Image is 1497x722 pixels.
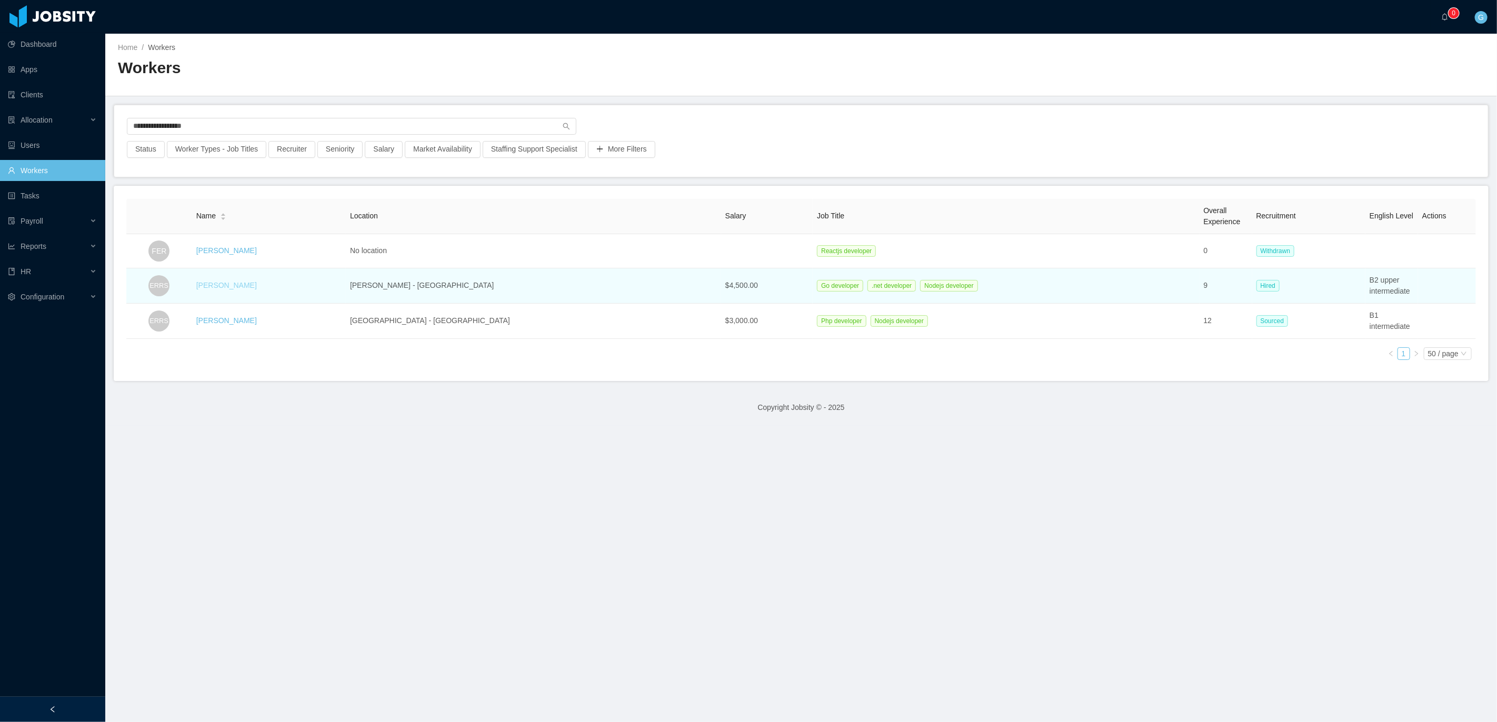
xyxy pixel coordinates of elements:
[8,160,97,181] a: icon: userWorkers
[588,141,655,158] button: icon: plusMore Filters
[817,315,866,327] span: Php developer
[150,311,169,330] span: ERRS
[725,281,758,289] span: $4,500.00
[220,212,226,219] div: Sort
[1256,280,1280,292] span: Hired
[817,245,876,257] span: Reactjs developer
[405,141,481,158] button: Market Availability
[150,276,169,295] span: ERRS
[483,141,586,158] button: Staffing Support Specialist
[221,212,226,215] i: icon: caret-up
[725,212,746,220] span: Salary
[867,280,916,292] span: .net developer
[142,43,144,52] span: /
[8,135,97,156] a: icon: robotUsers
[1370,212,1413,220] span: English Level
[350,212,378,220] span: Location
[118,57,801,79] h2: Workers
[1200,304,1252,339] td: 12
[725,316,758,325] span: $3,000.00
[118,43,137,52] a: Home
[268,141,315,158] button: Recruiter
[167,141,266,158] button: Worker Types - Job Titles
[1398,347,1410,360] li: 1
[21,267,31,276] span: HR
[317,141,363,158] button: Seniority
[21,242,46,250] span: Reports
[1256,315,1289,327] span: Sourced
[1204,206,1241,226] span: Overall Experience
[1422,212,1446,220] span: Actions
[1200,268,1252,304] td: 9
[8,59,97,80] a: icon: appstoreApps
[1256,245,1295,257] span: Withdrawn
[196,246,257,255] a: [PERSON_NAME]
[1398,348,1410,359] a: 1
[8,34,97,55] a: icon: pie-chartDashboard
[346,304,721,339] td: [GEOGRAPHIC_DATA] - [GEOGRAPHIC_DATA]
[563,123,570,130] i: icon: search
[1449,8,1459,18] sup: 0
[817,280,863,292] span: Go developer
[1385,347,1398,360] li: Previous Page
[1256,212,1296,220] span: Recruitment
[148,43,175,52] span: Workers
[21,217,43,225] span: Payroll
[1388,350,1394,357] i: icon: left
[1256,281,1284,289] a: Hired
[8,217,15,225] i: icon: file-protect
[871,315,928,327] span: Nodejs developer
[1365,304,1418,339] td: B1 intermediate
[365,141,403,158] button: Salary
[21,116,53,124] span: Allocation
[127,141,165,158] button: Status
[346,234,721,268] td: No location
[152,240,166,262] span: FER
[21,293,64,301] span: Configuration
[1479,11,1484,24] span: G
[8,293,15,300] i: icon: setting
[8,268,15,275] i: icon: book
[8,84,97,105] a: icon: auditClients
[221,216,226,219] i: icon: caret-down
[1410,347,1423,360] li: Next Page
[1441,13,1449,21] i: icon: bell
[346,268,721,304] td: [PERSON_NAME] - [GEOGRAPHIC_DATA]
[1200,234,1252,268] td: 0
[8,116,15,124] i: icon: solution
[196,316,257,325] a: [PERSON_NAME]
[8,243,15,250] i: icon: line-chart
[920,280,977,292] span: Nodejs developer
[817,212,844,220] span: Job Title
[1461,350,1467,358] i: icon: down
[1256,246,1299,255] a: Withdrawn
[1428,348,1459,359] div: 50 / page
[105,389,1497,426] footer: Copyright Jobsity © - 2025
[1256,316,1293,325] a: Sourced
[8,185,97,206] a: icon: profileTasks
[196,210,216,222] span: Name
[1365,268,1418,304] td: B2 upper intermediate
[196,281,257,289] a: [PERSON_NAME]
[1413,350,1420,357] i: icon: right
